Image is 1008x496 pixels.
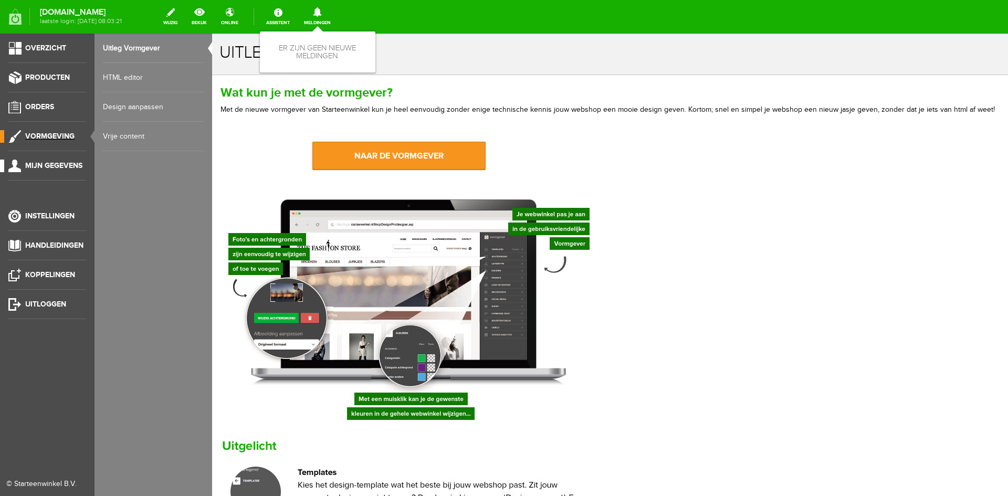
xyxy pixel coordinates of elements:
span: Mijn gegevens [25,161,82,170]
span: Producten [25,73,70,82]
span: Instellingen [25,212,75,220]
strong: [DOMAIN_NAME] [40,9,122,15]
a: HTML editor [103,63,204,92]
a: naar de vormgever [100,108,274,136]
a: Meldingen Er zijn geen nieuwe meldingen. [298,5,337,28]
h1: uitleg [7,10,789,28]
span: Koppelingen [25,270,75,279]
span: Uitloggen [25,300,66,309]
a: wijzig [157,5,184,28]
li: Er zijn geen nieuwe meldingen. [266,38,369,66]
span: Handleidingen [25,241,83,250]
span: laatste login: [DATE] 08:03:21 [40,18,122,24]
a: bekijk [185,5,213,28]
a: Assistent [260,5,296,28]
span: Overzicht [25,44,66,52]
span: Orders [25,102,54,111]
span: Vormgeving [25,132,75,141]
a: Vrije content [103,122,204,151]
div: © Starteenwinkel B.V. [6,479,80,490]
p: Met de nieuwe vormgever van Starteenwinkel kun je heel eenvoudig zonder enige technische kennis j... [8,71,787,82]
a: Uitleg Vormgever [103,34,204,63]
h2: Wat kun je met de vormgever? [8,53,787,66]
a: online [215,5,245,28]
img: Uitleg [8,157,386,404]
a: Design aanpassen [103,92,204,122]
